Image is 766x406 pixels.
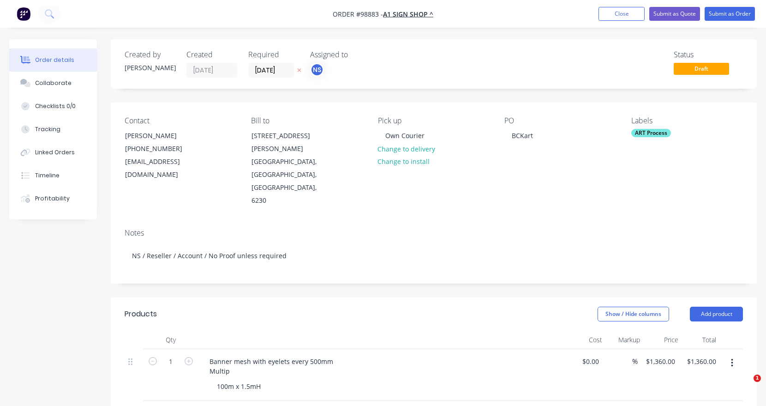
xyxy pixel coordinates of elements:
[35,102,76,110] div: Checklists 0/0
[248,50,299,59] div: Required
[310,63,324,77] button: NS
[9,118,97,141] button: Tracking
[35,194,70,203] div: Profitability
[373,155,435,168] button: Change to install
[606,331,644,349] div: Markup
[35,56,74,64] div: Order details
[9,141,97,164] button: Linked Orders
[649,7,700,21] button: Submit as Quote
[186,50,237,59] div: Created
[244,129,336,207] div: [STREET_ADDRESS][PERSON_NAME][GEOGRAPHIC_DATA], [GEOGRAPHIC_DATA], [GEOGRAPHIC_DATA], 6230
[251,116,363,125] div: Bill to
[632,356,638,367] span: %
[17,7,30,21] img: Factory
[125,309,157,320] div: Products
[125,63,175,73] div: [PERSON_NAME]
[35,79,72,87] div: Collaborate
[143,331,198,349] div: Qty
[705,7,755,21] button: Submit as Order
[504,129,540,142] div: BCKart
[125,142,202,155] div: [PHONE_NUMBER]
[125,50,175,59] div: Created by
[9,187,97,210] button: Profitability
[674,50,743,59] div: Status
[125,116,236,125] div: Contact
[125,155,202,181] div: [EMAIL_ADDRESS][DOMAIN_NAME]
[674,63,729,74] span: Draft
[631,116,743,125] div: Labels
[35,171,60,180] div: Timeline
[9,164,97,187] button: Timeline
[568,331,606,349] div: Cost
[504,116,616,125] div: PO
[9,48,97,72] button: Order details
[9,72,97,95] button: Collaborate
[373,142,440,155] button: Change to delivery
[690,307,743,321] button: Add product
[682,331,720,349] div: Total
[754,375,761,382] span: 1
[644,331,682,349] div: Price
[35,125,60,133] div: Tracking
[125,242,743,270] div: NS / Reseller / Account / No Proof unless required
[125,229,743,237] div: Notes
[35,148,75,157] div: Linked Orders
[598,307,669,321] button: Show / Hide columns
[125,129,202,142] div: [PERSON_NAME]
[631,129,671,137] div: ART Process
[378,116,490,125] div: Pick up
[209,380,268,393] div: 100m x 1.5mH
[310,50,402,59] div: Assigned to
[598,7,645,21] button: Close
[9,95,97,118] button: Checklists 0/0
[251,129,328,155] div: [STREET_ADDRESS][PERSON_NAME]
[333,10,383,18] span: Order #98883 -
[202,355,341,378] div: Banner mesh with eyelets every 500mm Multip
[117,129,209,182] div: [PERSON_NAME][PHONE_NUMBER][EMAIL_ADDRESS][DOMAIN_NAME]
[251,155,328,207] div: [GEOGRAPHIC_DATA], [GEOGRAPHIC_DATA], [GEOGRAPHIC_DATA], 6230
[383,10,433,18] a: A1 SIGN SHOP ^
[378,129,432,142] div: Own Courier
[735,375,757,397] iframe: Intercom live chat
